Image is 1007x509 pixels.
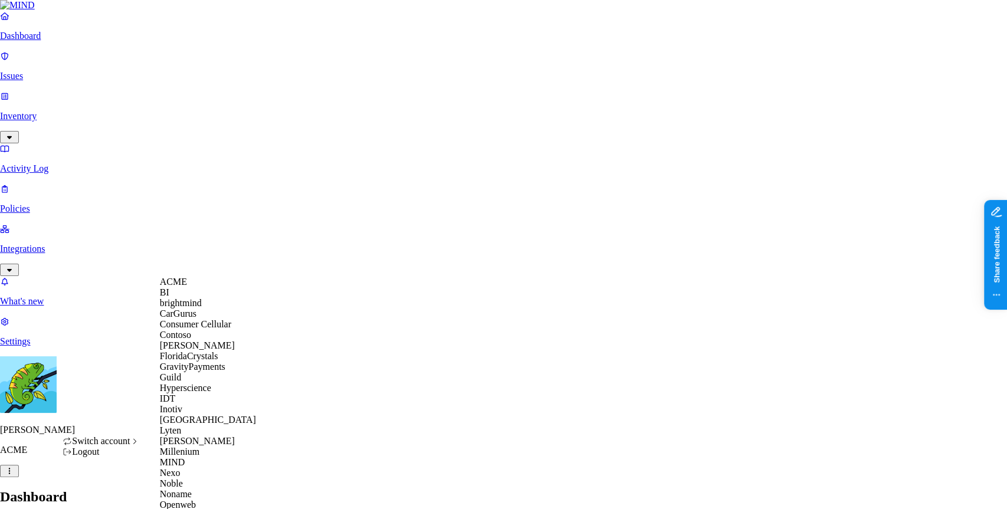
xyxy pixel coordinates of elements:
[160,340,235,350] span: [PERSON_NAME]
[160,404,182,414] span: Inotiv
[160,446,200,457] span: Millenium
[160,415,256,425] span: [GEOGRAPHIC_DATA]
[160,362,225,372] span: GravityPayments
[160,319,231,329] span: Consumer Cellular
[160,425,181,435] span: Lyten
[160,489,192,499] span: Noname
[160,468,181,478] span: Nexo
[160,457,185,467] span: MIND
[160,277,187,287] span: ACME
[160,478,183,488] span: Noble
[160,298,202,308] span: brightmind
[160,330,191,340] span: Contoso
[160,372,181,382] span: Guild
[63,446,140,457] div: Logout
[160,383,211,393] span: Hyperscience
[160,351,218,361] span: FloridaCrystals
[160,436,235,446] span: [PERSON_NAME]
[160,308,196,318] span: CarGurus
[160,393,176,403] span: IDT
[160,287,169,297] span: BI
[72,436,130,446] span: Switch account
